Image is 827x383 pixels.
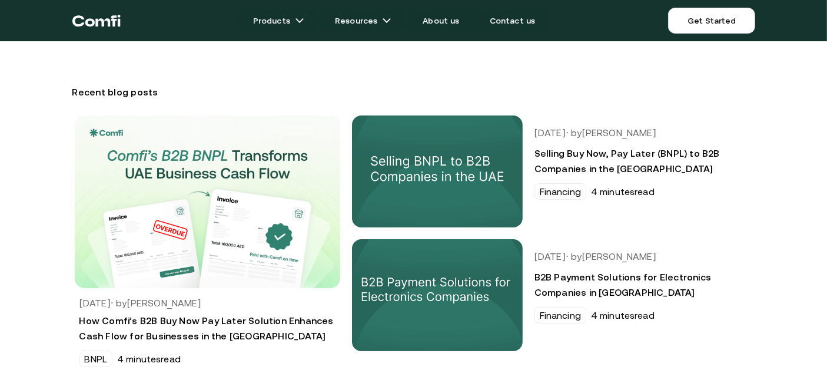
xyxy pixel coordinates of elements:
[72,3,121,38] a: Return to the top of the Comfi home page
[591,186,655,197] h6: 4 minutes read
[295,16,304,25] img: arrow icons
[75,115,340,288] img: In recent years, the Buy Now Pay Later (BNPL) market has seen significant growth, especially in t...
[534,251,741,262] h5: [DATE] · by [PERSON_NAME]
[321,9,406,32] a: Resourcesarrow icons
[534,146,741,176] h3: Selling Buy Now, Pay Later (BNPL) to B2B Companies in the [GEOGRAPHIC_DATA]
[352,239,523,351] img: Learn how B2B payment solutions are changing the UAE electronics industry. Learn about trends, ch...
[476,9,550,32] a: Contact us
[668,8,755,34] a: Get Started
[239,9,318,32] a: Productsarrow icons
[72,113,343,374] a: In recent years, the Buy Now Pay Later (BNPL) market has seen significant growth, especially in t...
[72,82,755,101] h3: Recent blog posts
[534,269,741,300] h3: B2B Payment Solutions for Electronics Companies in [GEOGRAPHIC_DATA]
[540,310,581,321] p: Financing
[540,186,581,197] p: Financing
[85,354,108,364] p: BNPL
[352,115,523,227] img: Learn about the benefits of Buy Now, Pay Later (BNPL)for B2B companies in the UAE and how embedde...
[79,313,336,344] h3: How Comfi’s B2B Buy Now Pay Later Solution Enhances Cash Flow for Businesses in the [GEOGRAPHIC_D...
[591,310,655,321] h6: 4 minutes read
[534,127,741,138] h5: [DATE] · by [PERSON_NAME]
[408,9,473,32] a: About us
[79,300,336,306] h5: [DATE] · by [PERSON_NAME]
[350,237,755,354] a: Learn how B2B payment solutions are changing the UAE electronics industry. Learn about trends, ch...
[383,16,392,25] img: arrow icons
[117,354,181,364] h6: 4 minutes read
[350,113,755,230] a: Learn about the benefits of Buy Now, Pay Later (BNPL)for B2B companies in the UAE and how embedde...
